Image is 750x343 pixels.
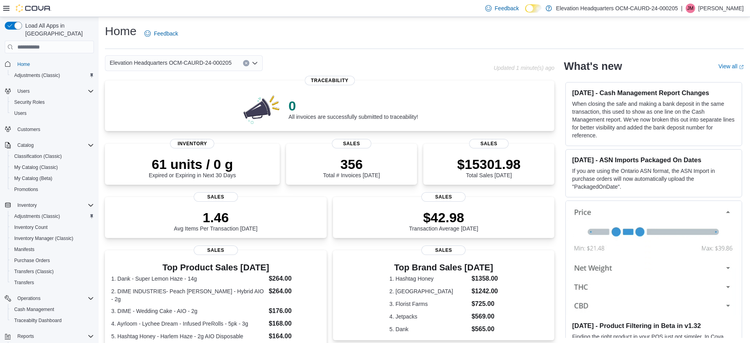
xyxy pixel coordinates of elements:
span: Inventory Count [11,223,94,232]
span: Catalog [14,141,94,150]
span: Feedback [495,4,519,12]
dd: $569.00 [471,312,498,321]
span: Operations [17,295,41,302]
p: Updated 1 minute(s) ago [494,65,554,71]
button: Catalog [2,140,97,151]
button: Traceabilty Dashboard [8,315,97,326]
p: | [681,4,683,13]
button: Cash Management [8,304,97,315]
button: Reports [14,332,37,341]
span: Adjustments (Classic) [14,72,60,79]
span: Purchase Orders [11,256,94,265]
span: Purchase Orders [14,257,50,264]
span: Reports [17,333,34,339]
a: Home [14,60,33,69]
span: Inventory Manager (Classic) [14,235,73,242]
a: Feedback [482,0,522,16]
span: Adjustments (Classic) [14,213,60,219]
dt: 4. Jetpacks [389,313,468,321]
dd: $1242.00 [471,287,498,296]
p: When closing the safe and making a bank deposit in the same transaction, this used to show as one... [572,100,735,139]
a: View allExternal link [718,63,744,69]
dd: $168.00 [269,319,320,328]
span: My Catalog (Beta) [11,174,94,183]
p: $42.98 [409,210,479,225]
a: Purchase Orders [11,256,53,265]
dt: 1. Hashtag Honey [389,275,468,283]
a: Manifests [11,245,37,254]
div: Expired or Expiring in Next 30 Days [149,156,236,178]
dt: 5. Dank [389,325,468,333]
button: Users [8,108,97,119]
div: Total Sales [DATE] [457,156,521,178]
a: Adjustments (Classic) [11,212,63,221]
button: Users [14,86,33,96]
p: $15301.98 [457,156,521,172]
span: Operations [14,294,94,303]
span: Security Roles [14,99,45,105]
span: Feedback [154,30,178,37]
span: Sales [421,192,466,202]
h3: [DATE] - ASN Imports Packaged On Dates [572,156,735,164]
a: My Catalog (Classic) [11,163,61,172]
dt: 3. DIME - Wedding Cake - AIO - 2g [111,307,266,315]
span: My Catalog (Classic) [14,164,58,171]
span: Inventory [14,201,94,210]
p: Elevation Headquarters OCM-CAURD-24-000205 [556,4,678,13]
a: Feedback [141,26,181,41]
p: 0 [288,98,418,114]
span: Security Roles [11,97,94,107]
span: Home [17,61,30,67]
span: Users [14,110,26,116]
span: Traceabilty Dashboard [11,316,94,325]
button: Customers [2,124,97,135]
h1: Home [105,23,137,39]
div: Avg Items Per Transaction [DATE] [174,210,258,232]
span: Sales [332,139,371,148]
span: Promotions [14,186,38,193]
span: Reports [14,332,94,341]
p: 61 units / 0 g [149,156,236,172]
div: Jhon Moncada [686,4,695,13]
dt: 4. Ayrloom - Lychee Dream - Infused PreRolls - 5pk - 3g [111,320,266,328]
button: Operations [2,293,97,304]
button: Purchase Orders [8,255,97,266]
dd: $1358.00 [471,274,498,283]
a: Adjustments (Classic) [11,71,63,80]
span: Classification (Classic) [14,153,62,159]
dd: $176.00 [269,306,320,316]
img: 0 [241,93,282,125]
p: If you are using the Ontario ASN format, the ASN Import in purchase orders will now automatically... [572,167,735,191]
span: Customers [14,124,94,134]
span: Classification (Classic) [11,152,94,161]
span: My Catalog (Beta) [14,175,52,182]
p: 356 [323,156,380,172]
h3: Top Product Sales [DATE] [111,263,320,272]
span: Cash Management [14,306,54,313]
button: My Catalog (Beta) [8,173,97,184]
span: Traceability [305,76,355,85]
h3: [DATE] - Product Filtering in Beta in v1.32 [572,322,735,330]
button: Transfers [8,277,97,288]
button: Catalog [14,141,37,150]
span: Inventory [17,202,37,208]
h2: What's new [564,60,622,73]
span: Users [14,86,94,96]
img: Cova [16,4,51,12]
span: Inventory [170,139,214,148]
span: Transfers [14,279,34,286]
span: Users [11,109,94,118]
p: 1.46 [174,210,258,225]
span: JM [687,4,694,13]
span: Sales [194,192,238,202]
span: Catalog [17,142,34,148]
button: Adjustments (Classic) [8,70,97,81]
button: Clear input [243,60,249,66]
span: Manifests [14,246,34,253]
span: Manifests [11,245,94,254]
button: My Catalog (Classic) [8,162,97,173]
a: Inventory Manager (Classic) [11,234,77,243]
span: Cash Management [11,305,94,314]
span: My Catalog (Classic) [11,163,94,172]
